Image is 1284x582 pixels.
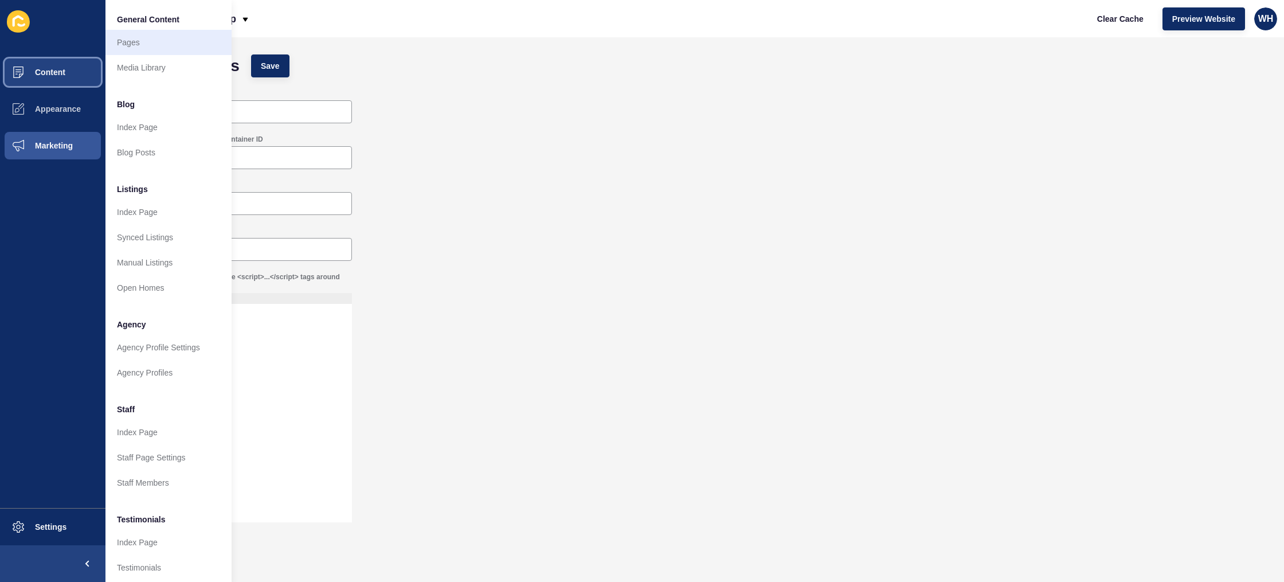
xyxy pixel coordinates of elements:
[261,60,280,72] span: Save
[117,319,146,330] span: Agency
[105,115,232,140] a: Index Page
[105,140,232,165] a: Blog Posts
[1097,13,1144,25] span: Clear Cache
[105,555,232,580] a: Testimonials
[105,335,232,360] a: Agency Profile Settings
[105,55,232,80] a: Media Library
[105,275,232,300] a: Open Homes
[1172,13,1235,25] span: Preview Website
[1162,7,1245,30] button: Preview Website
[117,99,135,110] span: Blog
[105,420,232,445] a: Index Page
[105,360,232,385] a: Agency Profiles
[105,445,232,470] a: Staff Page Settings
[251,54,289,77] button: Save
[123,135,263,144] label: [PERSON_NAME] Reach GTM Container ID
[117,183,148,195] span: Listings
[1258,13,1274,25] span: WH
[105,530,232,555] a: Index Page
[1087,7,1153,30] button: Clear Cache
[105,30,232,55] a: Pages
[117,404,135,415] span: Staff
[117,14,179,25] span: General Content
[105,200,232,225] a: Index Page
[105,470,232,495] a: Staff Members
[105,250,232,275] a: Manual Listings
[117,514,166,525] span: Testimonials
[105,225,232,250] a: Synced Listings
[123,272,352,291] label: Custom tracking snippets (include <script>...</script> tags around plain JS)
